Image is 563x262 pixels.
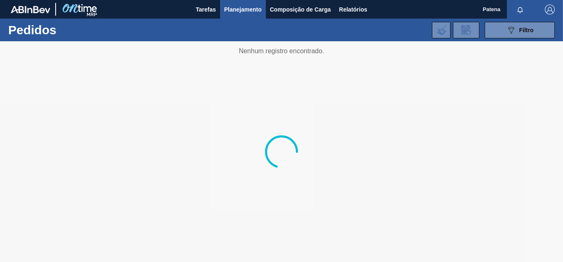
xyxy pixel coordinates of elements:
[485,22,555,38] button: Filtro
[519,27,534,33] span: Filtro
[270,5,331,14] span: Composição de Carga
[432,22,450,38] div: Importar Negociações dos Pedidos
[453,22,479,38] div: Solicitação de Revisão de Pedidos
[507,4,533,15] button: Notificações
[224,5,262,14] span: Planejamento
[339,5,367,14] span: Relatórios
[8,25,124,35] h1: Pedidos
[196,5,216,14] span: Tarefas
[11,6,50,13] img: TNhmsLtSVTkK8tSr43FrP2fwEKptu5GPRR3wAAAABJRU5ErkJggg==
[545,5,555,14] img: Logout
